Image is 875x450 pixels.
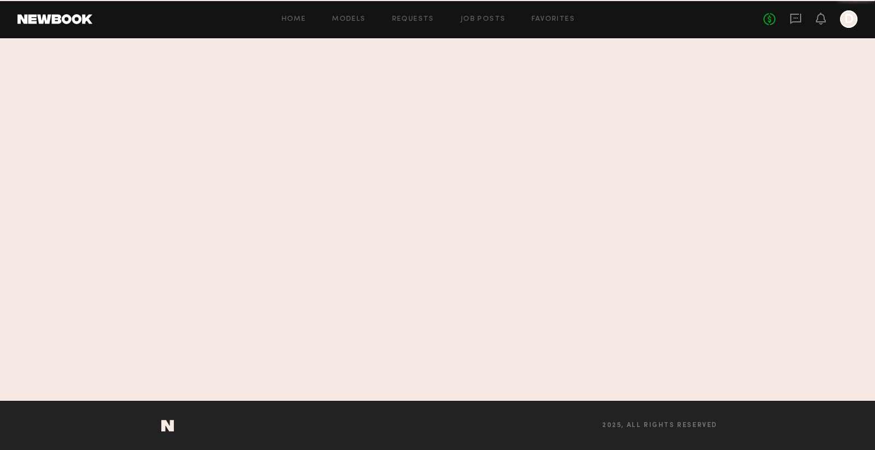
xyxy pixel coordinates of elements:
[332,16,365,23] a: Models
[460,16,506,23] a: Job Posts
[282,16,306,23] a: Home
[602,422,717,429] span: 2025, all rights reserved
[840,10,857,28] a: D
[532,16,575,23] a: Favorites
[392,16,434,23] a: Requests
